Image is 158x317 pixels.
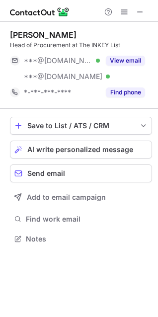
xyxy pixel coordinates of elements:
span: AI write personalized message [27,146,133,154]
button: Add to email campaign [10,188,152,206]
span: ***@[DOMAIN_NAME] [24,56,92,65]
span: Find work email [26,215,148,224]
span: ***@[DOMAIN_NAME] [24,72,102,81]
button: Send email [10,164,152,182]
button: Reveal Button [106,87,145,97]
span: Notes [26,235,148,243]
div: [PERSON_NAME] [10,30,77,40]
div: Save to List / ATS / CRM [27,122,135,130]
img: ContactOut v5.3.10 [10,6,70,18]
button: Reveal Button [106,56,145,66]
span: Send email [27,169,65,177]
span: Add to email campaign [27,193,106,201]
button: Find work email [10,212,152,226]
button: Notes [10,232,152,246]
div: Head of Procurement at The INKEY List [10,41,152,50]
button: AI write personalized message [10,141,152,158]
button: save-profile-one-click [10,117,152,135]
